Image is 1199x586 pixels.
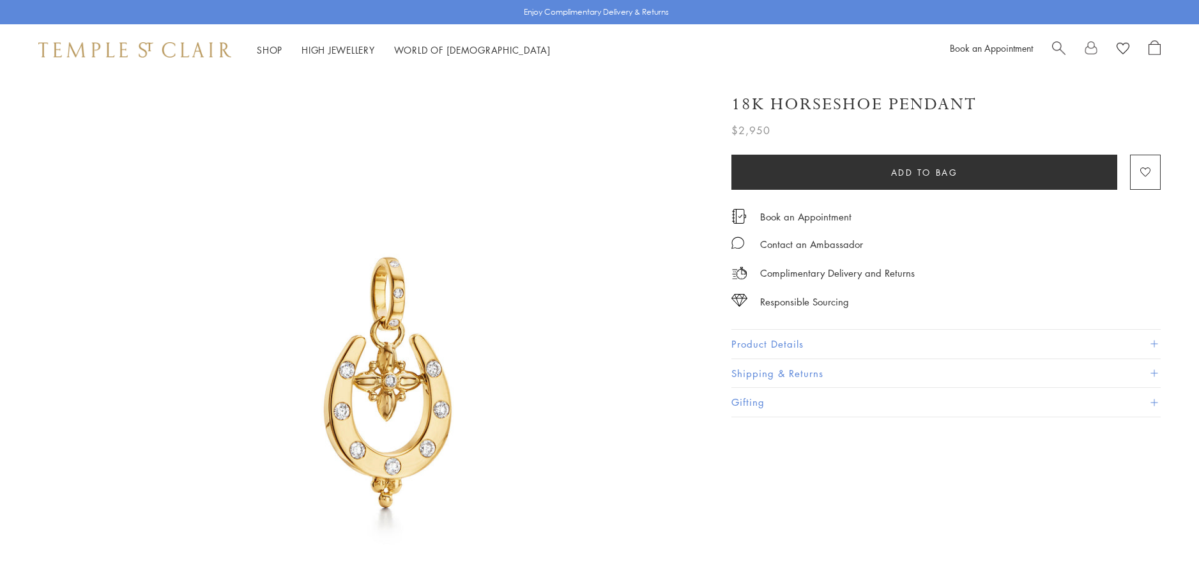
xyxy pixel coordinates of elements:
[38,42,231,58] img: Temple St. Clair
[257,43,282,56] a: ShopShop
[524,6,669,19] p: Enjoy Complimentary Delivery & Returns
[731,93,977,116] h1: 18K Horseshoe Pendant
[731,359,1161,388] button: Shipping & Returns
[731,388,1161,417] button: Gifting
[1149,40,1161,59] a: Open Shopping Bag
[760,210,852,224] a: Book an Appointment
[1135,526,1186,573] iframe: Gorgias live chat messenger
[731,236,744,249] img: MessageIcon-01_2.svg
[731,155,1117,190] button: Add to bag
[760,265,915,281] p: Complimentary Delivery and Returns
[302,43,375,56] a: High JewelleryHigh Jewellery
[731,330,1161,359] button: Product Details
[731,294,747,307] img: icon_sourcing.svg
[891,166,958,180] span: Add to bag
[731,122,770,139] span: $2,950
[1117,40,1129,59] a: View Wishlist
[760,294,849,310] div: Responsible Sourcing
[731,209,747,224] img: icon_appointment.svg
[394,43,551,56] a: World of [DEMOGRAPHIC_DATA]World of [DEMOGRAPHIC_DATA]
[731,265,747,281] img: icon_delivery.svg
[257,42,551,58] nav: Main navigation
[1052,40,1065,59] a: Search
[760,236,863,252] div: Contact an Ambassador
[950,42,1033,54] a: Book an Appointment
